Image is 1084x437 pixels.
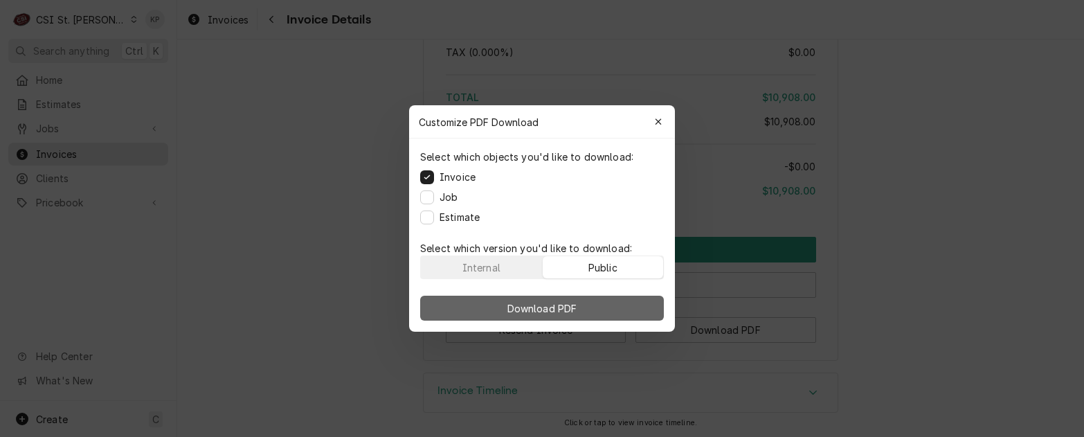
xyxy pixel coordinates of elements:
[440,170,476,184] label: Invoice
[409,105,675,139] div: Customize PDF Download
[505,301,580,316] span: Download PDF
[440,210,480,224] label: Estimate
[420,150,633,164] p: Select which objects you'd like to download:
[420,296,664,321] button: Download PDF
[440,190,458,204] label: Job
[462,260,500,275] div: Internal
[420,241,664,256] p: Select which version you'd like to download:
[588,260,617,275] div: Public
